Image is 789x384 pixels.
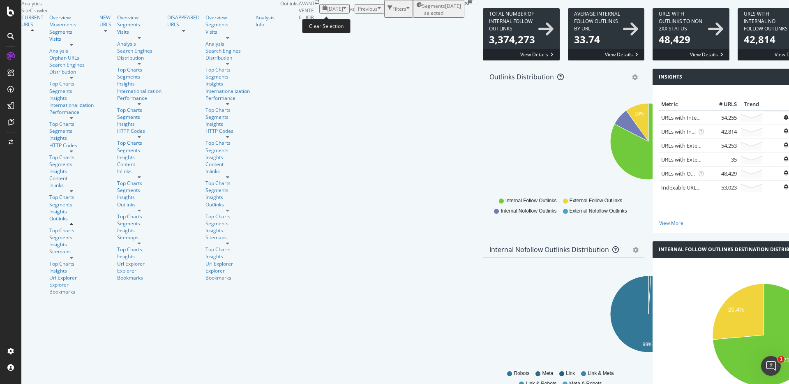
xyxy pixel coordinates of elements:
a: Explorer Bookmarks [117,267,161,281]
th: Trend [739,98,764,111]
span: Internal Follow Outlinks [505,197,557,204]
div: Insights [117,253,161,260]
div: Sitemaps [117,234,161,241]
div: Insights [205,120,250,127]
div: Insights [49,134,94,141]
a: Overview [49,14,94,21]
text: 99% [643,342,653,347]
a: Sitemaps [205,234,250,241]
a: NEW URLS [99,14,111,28]
div: Segments [49,127,94,134]
a: Segments [49,88,94,95]
a: Segments [49,161,94,168]
div: CURRENT URLS [21,14,44,28]
a: Insights [49,267,94,274]
div: bell-plus [784,115,788,120]
div: [DATE] [445,2,461,16]
div: Insights [49,208,94,215]
span: Link [566,370,575,377]
a: Orphan URLs [49,54,94,61]
a: Top Charts [117,106,161,113]
a: Segments [49,234,94,241]
a: Insights [49,95,94,102]
button: Previous [355,4,384,14]
a: Performance [205,95,250,102]
a: Analysis [117,40,161,47]
div: Insights [117,120,161,127]
td: 54,255 [706,111,739,125]
a: Top Charts [205,139,250,146]
a: Overview [117,14,161,21]
a: Url Explorer [117,260,161,267]
a: Insights [117,194,161,201]
text: 26.4% [728,306,745,313]
a: Top Charts [49,227,94,234]
a: Segments [49,28,94,35]
a: Outlinks [49,215,94,222]
div: Insights [205,80,250,87]
a: Internationalization [117,88,161,95]
div: Segments [49,201,94,208]
a: Distribution [117,54,161,61]
a: Top Charts [205,246,250,253]
div: Segments [117,220,161,227]
a: Performance [49,109,94,116]
a: URLs with Internal Follow Outlinks [661,114,745,121]
div: Segments [117,113,161,120]
a: Top Charts [117,180,161,187]
td: 53,023 [706,180,739,194]
a: Url Explorer [205,260,250,267]
a: Performance [117,95,161,102]
div: Internationalization [205,88,250,95]
a: Content [49,175,94,182]
div: Explorer Bookmarks [205,267,250,281]
a: Top Charts [49,120,94,127]
a: Insights [205,154,250,161]
a: Visits [205,28,250,35]
div: Top Charts [205,180,250,187]
a: Top Charts [205,106,250,113]
a: Sitemaps [49,248,94,255]
div: Top Charts [117,66,161,73]
a: Insights [117,80,161,87]
div: Top Charts [117,246,161,253]
a: Top Charts [49,80,94,87]
a: Visits [49,35,94,42]
a: Content [205,161,250,168]
a: Segments [117,21,161,28]
div: DISAPPEARED URLS [167,14,200,28]
a: URLs with Outlinks to non 2xx Status [661,170,752,177]
div: Top Charts [205,213,250,220]
a: HTTP Codes [49,142,94,149]
text: 10% [634,111,644,117]
a: Insights [49,168,94,175]
a: Top Charts [205,66,250,73]
a: Analysis Info [256,14,275,28]
div: Insights [205,227,250,234]
a: Segments [205,147,250,154]
div: HTTP Codes [205,127,250,134]
a: Movements [49,21,94,28]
